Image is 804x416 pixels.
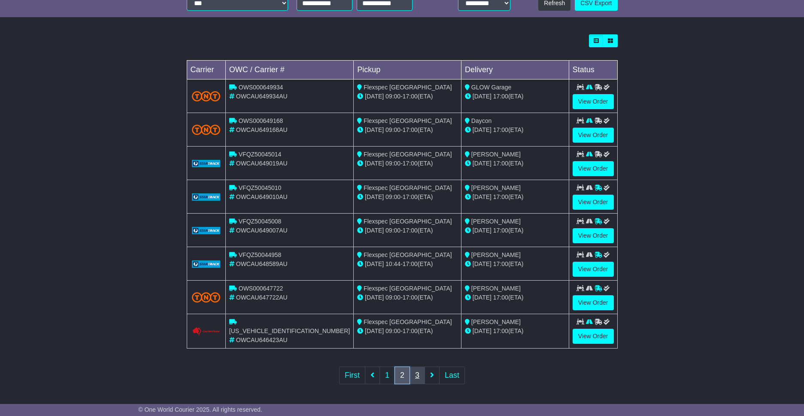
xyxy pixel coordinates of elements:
[573,262,614,277] a: View Order
[385,294,400,301] span: 09:00
[403,193,418,200] span: 17:00
[385,126,400,133] span: 09:00
[403,227,418,234] span: 17:00
[461,61,569,80] td: Delivery
[192,260,220,268] img: GetCarrierServiceLogo
[439,367,465,384] a: Last
[493,227,508,234] span: 17:00
[493,260,508,267] span: 17:00
[354,61,461,80] td: Pickup
[473,126,492,133] span: [DATE]
[14,14,21,21] img: logo_orange.svg
[493,294,508,301] span: 17:00
[192,125,220,135] img: TNT_Domestic.png
[138,406,262,413] span: © One World Courier 2025. All rights reserved.
[236,93,288,100] span: OWCAU649934AU
[471,184,521,191] span: [PERSON_NAME]
[493,126,508,133] span: 17:00
[365,193,384,200] span: [DATE]
[569,61,617,80] td: Status
[236,260,288,267] span: OWCAU648589AU
[25,50,32,57] img: tab_domain_overview_orange.svg
[471,318,521,325] span: [PERSON_NAME]
[471,117,492,124] span: Daycon
[394,367,410,384] a: 2
[357,92,458,101] div: - (ETA)
[493,160,508,167] span: 17:00
[493,193,508,200] span: 17:00
[471,151,521,158] span: [PERSON_NAME]
[465,92,565,101] div: (ETA)
[236,193,288,200] span: OWCAU649010AU
[192,91,220,101] img: TNT_Domestic.png
[357,125,458,135] div: - (ETA)
[364,218,452,225] span: Flexspec [GEOGRAPHIC_DATA]
[187,61,225,80] td: Carrier
[239,84,283,91] span: OWS000649934
[339,367,365,384] a: First
[365,93,384,100] span: [DATE]
[357,260,458,269] div: - (ETA)
[410,367,425,384] a: 3
[96,51,142,56] div: Keywords by Traffic
[34,51,77,56] div: Domain Overview
[365,294,384,301] span: [DATE]
[465,159,565,168] div: (ETA)
[473,227,492,234] span: [DATE]
[236,227,288,234] span: OWCAU649007AU
[473,327,492,334] span: [DATE]
[364,117,452,124] span: Flexspec [GEOGRAPHIC_DATA]
[573,128,614,143] a: View Order
[365,126,384,133] span: [DATE]
[573,228,614,243] a: View Order
[364,151,452,158] span: Flexspec [GEOGRAPHIC_DATA]
[379,367,395,384] a: 1
[192,227,220,235] img: GetCarrierServiceLogo
[465,125,565,135] div: (ETA)
[239,117,283,124] span: OWS000649168
[357,193,458,202] div: - (ETA)
[471,218,521,225] span: [PERSON_NAME]
[239,151,282,158] span: VFQZ50045014
[22,22,94,29] div: Domain: [DOMAIN_NAME]
[225,61,353,80] td: OWC / Carrier #
[364,285,452,292] span: Flexspec [GEOGRAPHIC_DATA]
[357,327,458,336] div: - (ETA)
[493,93,508,100] span: 17:00
[364,251,452,258] span: Flexspec [GEOGRAPHIC_DATA]
[385,227,400,234] span: 09:00
[87,50,94,57] img: tab_keywords_by_traffic_grey.svg
[465,327,565,336] div: (ETA)
[573,161,614,176] a: View Order
[357,159,458,168] div: - (ETA)
[573,94,614,109] a: View Order
[357,226,458,235] div: - (ETA)
[236,336,288,343] span: OWCAU646423AU
[229,327,350,334] span: [US_VEHICLE_IDENTIFICATION_NUMBER]
[473,193,492,200] span: [DATE]
[192,292,220,303] img: TNT_Domestic.png
[465,193,565,202] div: (ETA)
[239,218,282,225] span: VFQZ50045008
[573,295,614,310] a: View Order
[403,126,418,133] span: 17:00
[236,160,288,167] span: OWCAU649019AU
[365,227,384,234] span: [DATE]
[364,84,452,91] span: Flexspec [GEOGRAPHIC_DATA]
[465,260,565,269] div: (ETA)
[239,251,282,258] span: VFQZ50044958
[14,22,21,29] img: website_grey.svg
[192,193,220,201] img: GetCarrierServiceLogo
[573,195,614,210] a: View Order
[385,160,400,167] span: 09:00
[403,327,418,334] span: 17:00
[365,327,384,334] span: [DATE]
[236,126,288,133] span: OWCAU649168AU
[239,285,283,292] span: OWS000647722
[473,294,492,301] span: [DATE]
[385,93,400,100] span: 09:00
[471,84,511,91] span: GLOW Garage
[471,251,521,258] span: [PERSON_NAME]
[385,193,400,200] span: 09:00
[493,327,508,334] span: 17:00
